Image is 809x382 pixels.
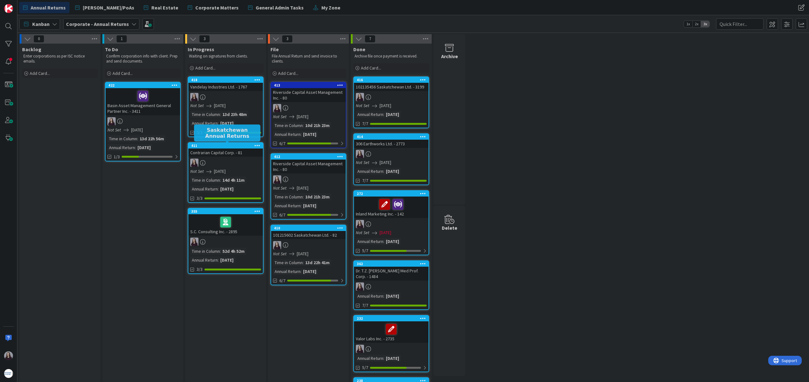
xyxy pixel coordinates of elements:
[273,131,301,138] div: Annual Return
[273,114,287,119] i: Not Set
[356,220,364,228] img: BC
[354,321,429,343] div: Valor Labs Inc. - 2735
[303,259,304,266] span: :
[354,77,429,83] div: 416
[354,93,429,101] div: BC
[188,93,263,101] div: BC
[190,168,204,174] i: Not Set
[219,257,235,264] div: [DATE]
[354,316,429,321] div: 232
[362,302,368,309] span: 7/7
[304,122,331,129] div: 10d 21h 23m
[309,2,344,13] a: My Zone
[273,268,301,275] div: Annual Return
[356,355,383,362] div: Annual Return
[131,127,143,133] span: [DATE]
[384,238,401,245] div: [DATE]
[384,355,401,362] div: [DATE]
[197,127,258,139] h5: Saskatchewan Annual Returns
[151,4,178,11] span: Real Estate
[197,195,203,202] span: 3/3
[83,4,134,11] span: [PERSON_NAME]/PoAs
[273,175,281,184] img: BC
[297,113,308,120] span: [DATE]
[19,2,70,13] a: Annual Returns
[301,202,318,209] div: [DATE]
[214,168,226,175] span: [DATE]
[221,111,248,118] div: 13d 23h 48m
[138,135,166,142] div: 13d 22h 56m
[218,257,219,264] span: :
[214,102,226,109] span: [DATE]
[304,259,331,266] div: 13d 22h 41m
[273,122,303,129] div: Time in Column
[271,154,346,160] div: 412
[354,267,429,281] div: Dr. T.Z. [PERSON_NAME] Med Prof. Corp. - 1484
[356,293,383,300] div: Annual Return
[279,140,285,147] span: 6/7
[271,88,346,102] div: Riverside Capital Asset Management Inc. - 80
[301,268,301,275] span: :
[271,104,346,112] div: BC
[107,144,135,151] div: Annual Return
[108,83,180,88] div: 422
[380,159,391,166] span: [DATE]
[271,82,346,102] div: 413Riverside Capital Asset Management Inc. - 80
[354,220,429,228] div: BC
[106,117,180,125] div: BC
[442,224,457,232] div: Delete
[274,83,346,88] div: 413
[362,364,368,371] span: 5/7
[278,70,298,76] span: Add Card...
[106,82,180,115] div: 422Basin Asset Management General Partner Inc. - 3411
[301,268,318,275] div: [DATE]
[303,193,304,200] span: :
[32,20,50,28] span: Kanban
[354,191,429,218] div: 272Inland Marketing Inc. - 142
[219,120,235,127] div: [DATE]
[356,93,364,101] img: BC
[356,103,369,108] i: Not Set
[274,155,346,159] div: 412
[244,2,307,13] a: General Admin Tasks
[190,248,220,255] div: Time in Column
[354,83,429,91] div: 102135456 Saskatchewan Ltd. - 3199
[106,54,179,64] p: Confirm corporation info with client. Prep and send documents.
[273,241,281,249] img: BC
[188,149,263,157] div: Contrarian Capital Corp. - 81
[190,103,204,108] i: Not Set
[273,259,303,266] div: Time in Column
[22,46,41,52] span: Backlog
[354,191,429,197] div: 272
[356,345,364,353] img: BC
[33,35,44,43] span: 0
[188,77,263,91] div: 418Vandelay Industries Ltd. - 1767
[105,46,118,52] span: To Do
[692,21,701,27] span: 2x
[188,143,263,157] div: 411Contrarian Capital Corp. - 81
[188,83,263,91] div: Vandelay Industries Ltd. - 1767
[4,4,13,13] img: Visit kanbanzone.com
[357,78,429,82] div: 416
[354,197,429,218] div: Inland Marketing Inc. - 142
[362,247,368,254] span: 5/7
[189,54,262,59] p: Waiting on signatures from clients.
[279,277,285,284] span: 6/7
[106,88,180,115] div: Basin Asset Management General Partner Inc. - 3411
[383,355,384,362] span: :
[188,209,263,236] div: 355S.C. Consulting Inc. - 2895
[218,185,219,192] span: :
[301,131,318,138] div: [DATE]
[190,257,218,264] div: Annual Return
[273,185,287,191] i: Not Set
[107,127,121,133] i: Not Set
[188,77,263,83] div: 418
[220,248,221,255] span: :
[716,18,763,30] input: Quick Filter...
[219,185,235,192] div: [DATE]
[190,238,198,246] img: BC
[188,214,263,236] div: S.C. Consulting Inc. - 2895
[271,154,346,173] div: 412Riverside Capital Asset Management Inc. - 80
[354,150,429,158] div: BC
[271,160,346,173] div: Riverside Capital Asset Management Inc. - 80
